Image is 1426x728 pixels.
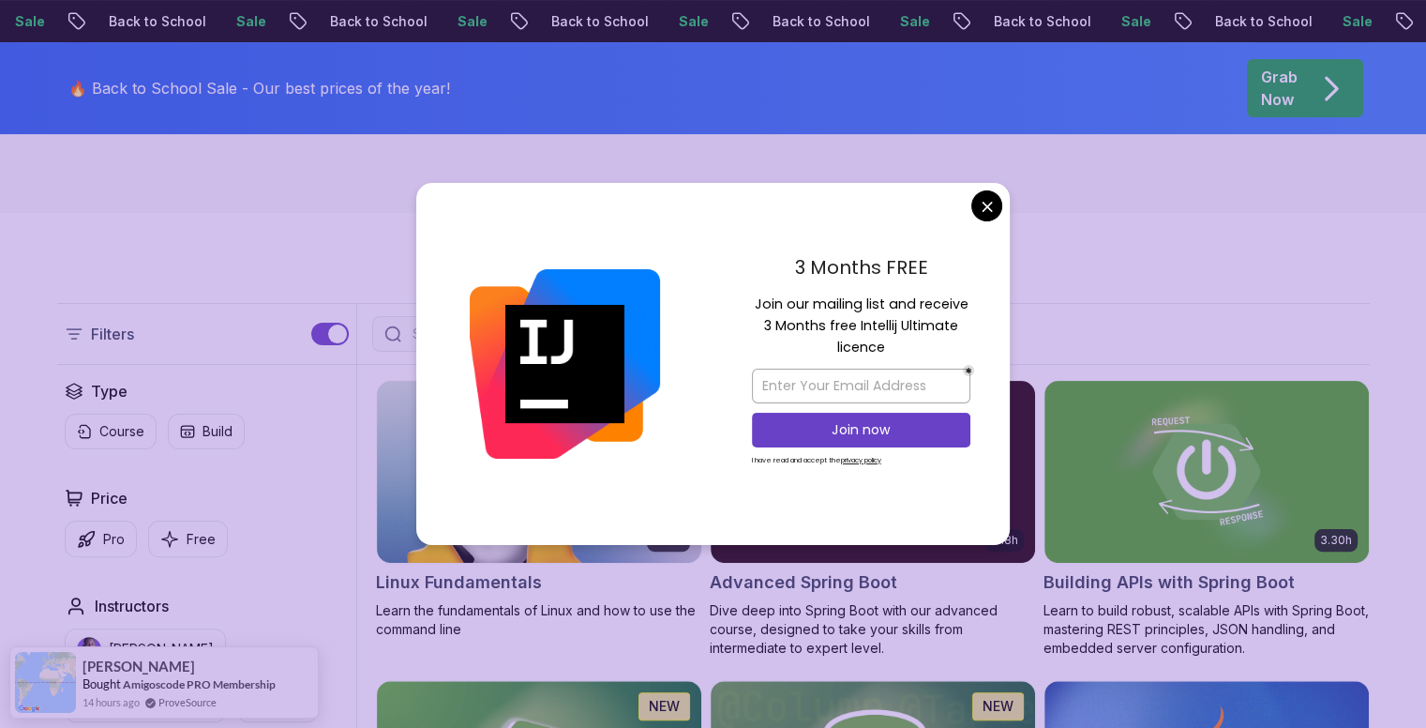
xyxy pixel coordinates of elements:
a: Amigoscode PRO Membership [123,676,276,692]
p: Build [203,422,233,441]
p: Free [187,530,216,549]
p: Back to School [939,12,1067,31]
p: Back to School [54,12,182,31]
p: Dive deep into Spring Boot with our advanced course, designed to take your skills from intermedia... [710,601,1036,658]
input: Search Java, React, Spring boot ... [409,325,810,343]
p: 3.30h [1320,533,1352,548]
p: Grab Now [1261,66,1298,111]
a: ProveSource [158,694,217,710]
p: Filters [91,323,134,345]
span: Bought [83,676,121,691]
p: Back to School [497,12,624,31]
button: Pro [65,521,137,557]
p: NEW [649,697,680,716]
h2: Price [91,487,128,509]
p: Learn the fundamentals of Linux and how to use the command line [376,601,702,639]
p: Learn to build robust, scalable APIs with Spring Boot, mastering REST principles, JSON handling, ... [1043,601,1370,658]
span: [PERSON_NAME] [83,659,195,675]
img: Building APIs with Spring Boot card [1044,381,1369,563]
p: Back to School [1161,12,1288,31]
p: Sale [403,12,463,31]
h2: Building APIs with Spring Boot [1043,569,1295,596]
p: Back to School [718,12,846,31]
img: Linux Fundamentals card [377,381,701,563]
h2: Advanced Spring Boot [710,569,897,596]
p: Back to School [276,12,403,31]
button: Free [148,521,228,557]
p: Sale [1067,12,1127,31]
p: Sale [1288,12,1348,31]
p: Course [99,422,144,441]
p: Sale [182,12,242,31]
img: provesource social proof notification image [15,652,76,713]
img: instructor img [77,637,101,661]
p: Sale [846,12,906,31]
span: 14 hours ago [83,694,140,710]
p: Pro [103,530,125,549]
a: Building APIs with Spring Boot card3.30hBuilding APIs with Spring BootLearn to build robust, scal... [1043,380,1370,658]
h2: Linux Fundamentals [376,569,542,596]
h2: Instructors [95,595,169,617]
a: Linux Fundamentals card6.00hLinux FundamentalsLearn the fundamentals of Linux and how to use the ... [376,380,702,639]
button: Course [65,414,157,449]
button: Build [168,414,245,449]
p: [PERSON_NAME] [109,640,214,659]
p: Sale [624,12,684,31]
h2: Type [91,380,128,402]
button: instructor img[PERSON_NAME] [65,629,226,670]
p: NEW [983,697,1013,716]
p: 🔥 Back to School Sale - Our best prices of the year! [68,77,450,99]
